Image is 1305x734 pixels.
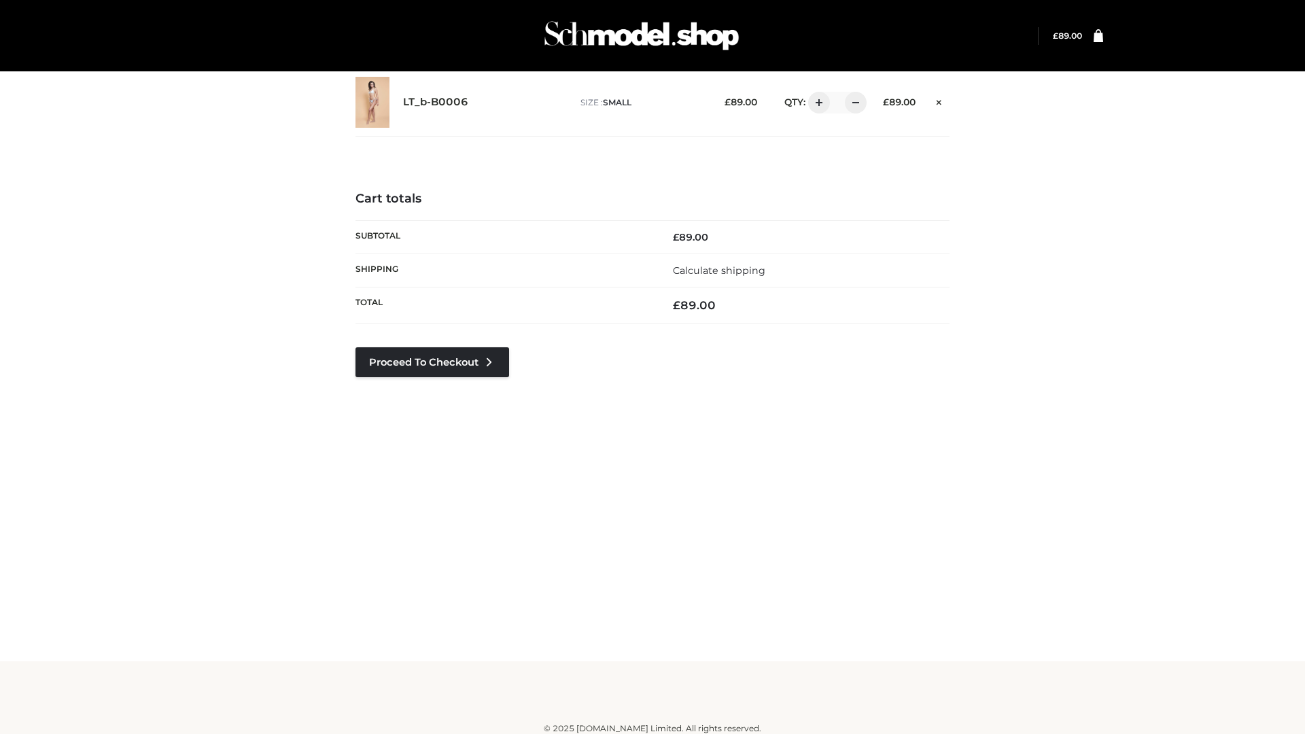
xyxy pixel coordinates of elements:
a: LT_b-B0006 [403,96,468,109]
bdi: 89.00 [883,97,916,107]
bdi: 89.00 [725,97,757,107]
a: Proceed to Checkout [355,347,509,377]
h4: Cart totals [355,192,950,207]
a: Remove this item [929,92,950,109]
bdi: 89.00 [1053,31,1082,41]
span: £ [725,97,731,107]
span: SMALL [603,97,631,107]
th: Subtotal [355,220,652,254]
bdi: 89.00 [673,298,716,312]
span: £ [673,298,680,312]
bdi: 89.00 [673,231,708,243]
div: QTY: [771,92,862,113]
img: Schmodel Admin 964 [540,9,744,63]
span: £ [1053,31,1058,41]
th: Total [355,287,652,324]
th: Shipping [355,254,652,287]
a: £89.00 [1053,31,1082,41]
span: £ [883,97,889,107]
p: size : [580,97,703,109]
a: Calculate shipping [673,264,765,277]
span: £ [673,231,679,243]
